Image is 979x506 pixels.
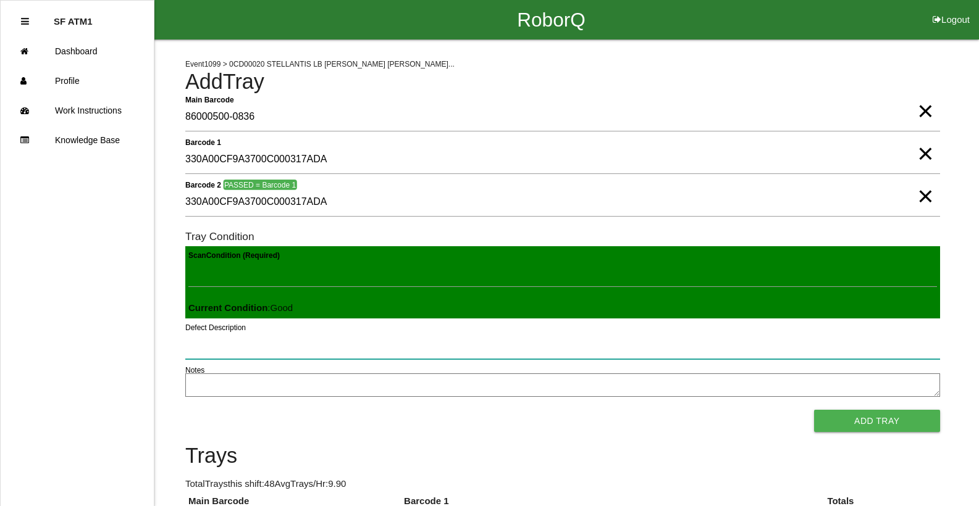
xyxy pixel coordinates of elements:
span: Clear Input [917,86,933,111]
label: Defect Description [185,322,246,333]
h4: Trays [185,444,940,468]
a: Knowledge Base [1,125,154,155]
b: Current Condition [188,302,267,313]
span: Event 1099 > 0CD00020 STELLANTIS LB [PERSON_NAME] [PERSON_NAME]... [185,60,455,68]
input: Required [185,103,940,131]
a: Dashboard [1,36,154,66]
h6: Tray Condition [185,231,940,243]
span: Clear Input [917,172,933,196]
b: Barcode 1 [185,138,221,146]
b: Barcode 2 [185,180,221,189]
h4: Add Tray [185,70,940,94]
span: : Good [188,302,293,313]
div: Close [21,7,29,36]
p: SF ATM1 [54,7,93,27]
span: PASSED = Barcode 1 [223,180,296,190]
a: Profile [1,66,154,96]
b: Main Barcode [185,95,234,104]
label: Notes [185,365,204,376]
button: Add Tray [814,410,940,432]
a: Work Instructions [1,96,154,125]
span: Clear Input [917,129,933,154]
p: Total Trays this shift: 48 Avg Trays /Hr: 9.90 [185,477,940,491]
b: Scan Condition (Required) [188,251,280,260]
